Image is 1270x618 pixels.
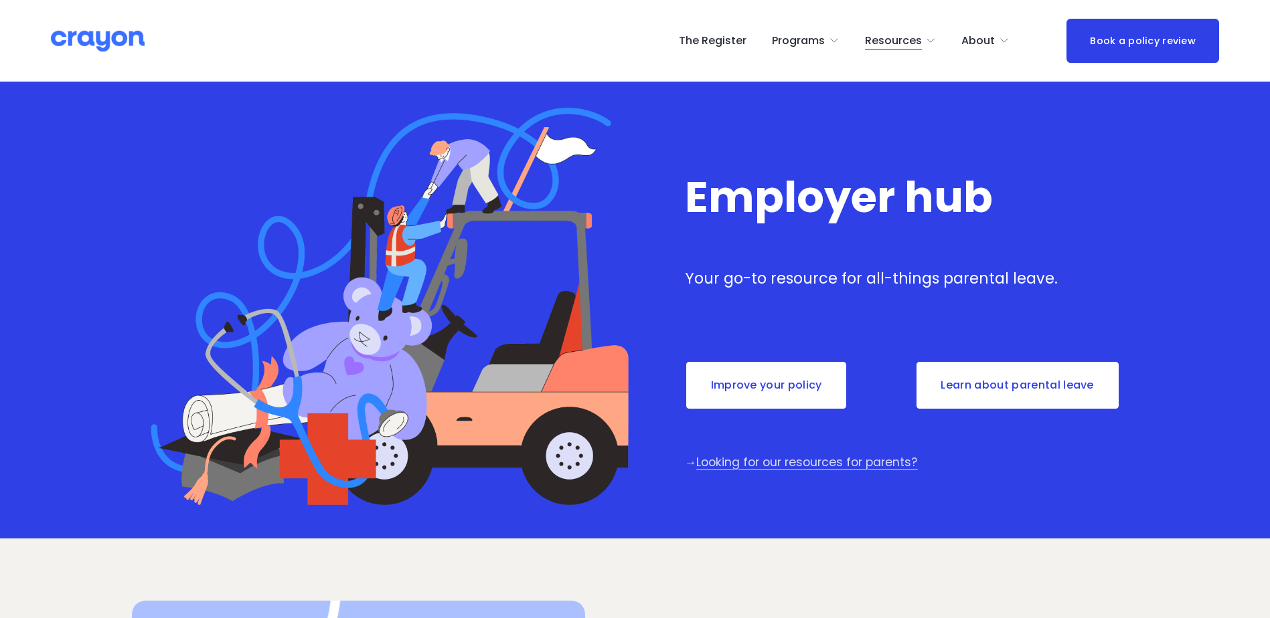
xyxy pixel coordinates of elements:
[772,30,840,51] a: folder dropdown
[772,31,825,51] span: Programs
[685,360,848,410] a: Improve your policy
[1066,19,1219,62] a: Book a policy review
[51,29,145,53] img: Crayon
[961,30,1010,51] a: folder dropdown
[679,30,746,51] a: The Register
[685,268,1138,290] p: Your go-to resource for all-things parental leave.
[696,454,917,470] a: Looking for our resources for parents?
[915,360,1120,410] a: Learn about parental leave
[865,30,937,51] a: folder dropdown
[865,31,922,51] span: Resources
[685,175,1138,220] h1: Employer hub
[961,31,995,51] span: About
[685,454,697,470] span: →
